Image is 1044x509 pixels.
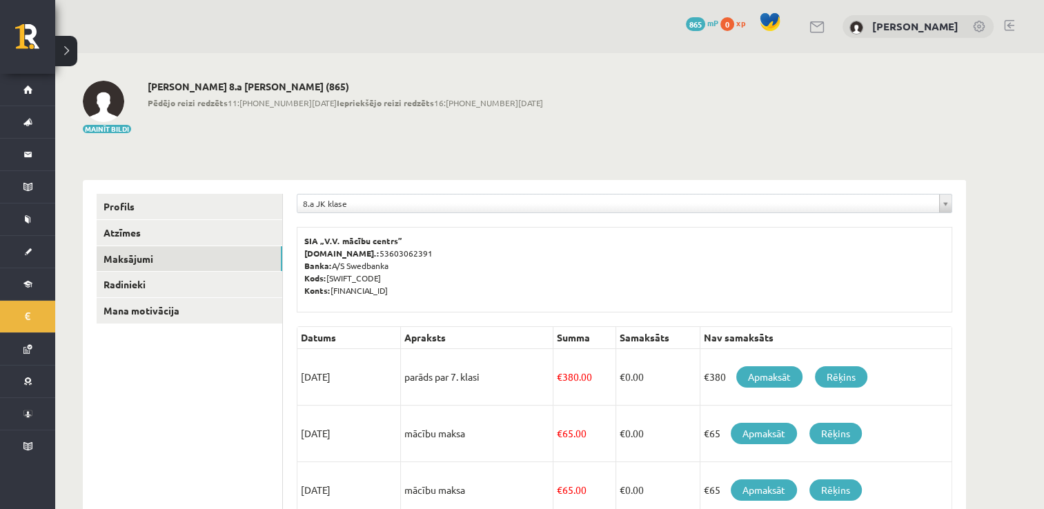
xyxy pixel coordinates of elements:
img: Roberts Pauls [83,81,124,122]
span: € [620,427,625,439]
a: 0 xp [720,17,752,28]
td: mācību maksa [401,406,553,462]
span: 8.a JK klase [303,194,934,212]
span: € [620,483,625,496]
td: 0.00 [615,349,700,406]
th: Samaksāts [615,327,700,349]
td: parāds par 7. klasi [401,349,553,406]
span: xp [736,17,745,28]
button: Mainīt bildi [83,125,131,133]
th: Summa [553,327,615,349]
span: 11:[PHONE_NUMBER][DATE] 16:[PHONE_NUMBER][DATE] [148,97,543,109]
img: Roberts Pauls [849,21,863,34]
span: 0 [720,17,734,31]
span: mP [707,17,718,28]
a: Rēķins [809,479,862,501]
b: Pēdējo reizi redzēts [148,97,228,108]
span: € [620,370,625,383]
td: 0.00 [615,406,700,462]
a: 865 mP [686,17,718,28]
span: 865 [686,17,705,31]
th: Nav samaksāts [700,327,952,349]
p: 53603062391 A/S Swedbanka [SWIFT_CODE] [FINANCIAL_ID] [304,234,945,297]
td: [DATE] [297,349,401,406]
b: Kods: [304,272,326,283]
a: 8.a JK klase [297,194,952,212]
a: Profils [97,194,282,219]
b: Konts: [304,285,331,296]
a: Rēķins [809,423,862,444]
a: Rīgas 1. Tālmācības vidusskola [15,24,55,59]
th: Apraksts [401,327,553,349]
b: Banka: [304,260,332,271]
a: Atzīmes [97,220,282,246]
th: Datums [297,327,401,349]
b: [DOMAIN_NAME].: [304,248,380,259]
a: Radinieki [97,272,282,297]
a: [PERSON_NAME] [872,19,958,33]
b: SIA „V.V. mācību centrs” [304,235,403,246]
span: € [557,427,562,439]
b: Iepriekšējo reizi redzēts [337,97,434,108]
td: 65.00 [553,406,615,462]
a: Apmaksāt [736,366,802,388]
td: €380 [700,349,952,406]
a: Mana motivācija [97,298,282,323]
a: Maksājumi [97,246,282,272]
a: Apmaksāt [731,479,797,501]
td: 380.00 [553,349,615,406]
span: € [557,370,562,383]
span: € [557,483,562,496]
td: [DATE] [297,406,401,462]
a: Rēķins [815,366,867,388]
a: Apmaksāt [731,423,797,444]
td: €65 [700,406,952,462]
h2: [PERSON_NAME] 8.a [PERSON_NAME] (865) [148,81,543,92]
